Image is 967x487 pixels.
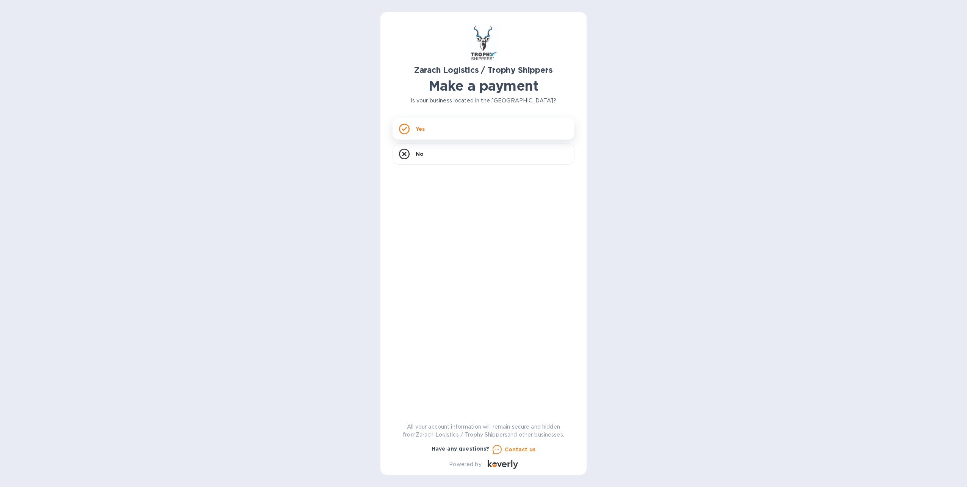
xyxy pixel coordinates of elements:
p: No [416,150,424,158]
p: Yes [416,125,425,133]
b: Have any questions? [432,446,490,452]
p: All your account information will remain secure and hidden from Zarach Logistics / Trophy Shipper... [393,423,574,439]
p: Powered by [449,460,481,468]
b: Zarach Logistics / Trophy Shippers [414,65,552,75]
u: Contact us [505,446,536,452]
p: Is your business located in the [GEOGRAPHIC_DATA]? [393,97,574,105]
h1: Make a payment [393,78,574,94]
